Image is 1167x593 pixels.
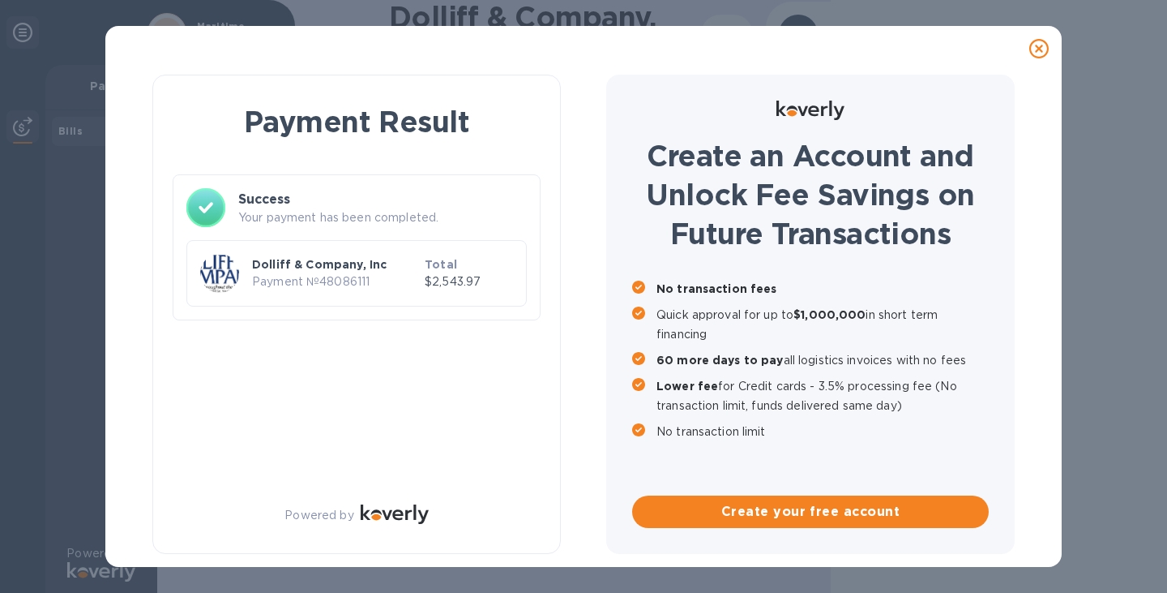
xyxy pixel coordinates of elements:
[179,101,534,142] h1: Payment Result
[656,354,784,367] b: 60 more days to pay
[361,505,429,524] img: Logo
[284,507,353,524] p: Powered by
[656,305,989,344] p: Quick approval for up to in short term financing
[632,136,989,253] h1: Create an Account and Unlock Fee Savings on Future Transactions
[252,273,418,290] p: Payment № 48086111
[252,256,418,273] p: Dolliff & Company, Inc
[425,273,513,290] p: $2,543.97
[238,190,527,209] h3: Success
[656,376,989,415] p: for Credit cards - 3.5% processing fee (No transaction limit, funds delivered same day)
[656,422,989,441] p: No transaction limit
[776,101,844,120] img: Logo
[238,209,527,226] p: Your payment has been completed.
[645,502,976,522] span: Create your free account
[632,496,989,528] button: Create your free account
[793,308,866,321] b: $1,000,000
[656,380,718,393] b: Lower fee
[425,258,457,271] b: Total
[656,282,777,295] b: No transaction fees
[656,350,989,370] p: all logistics invoices with no fees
